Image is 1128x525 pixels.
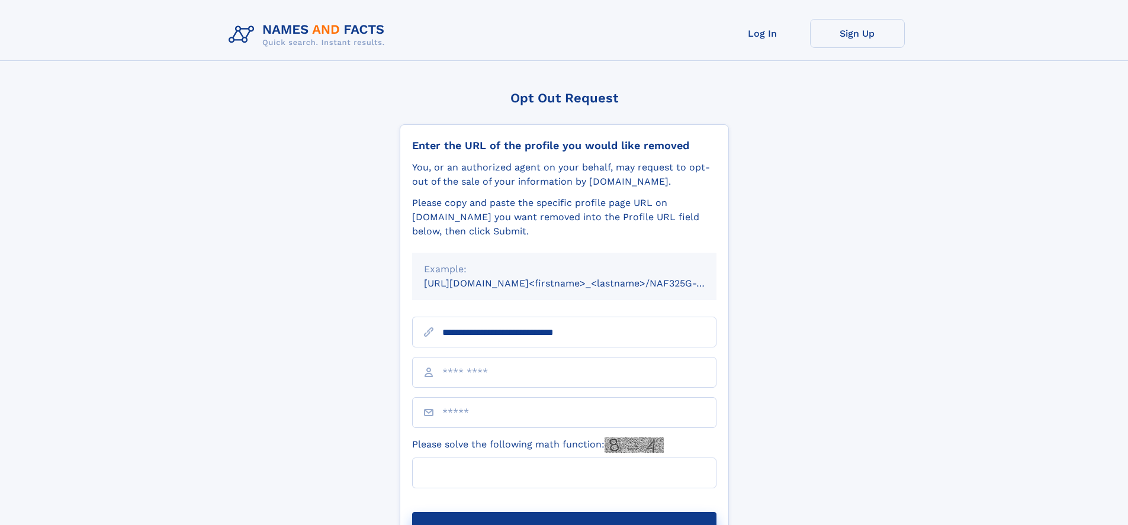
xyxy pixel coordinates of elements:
img: Logo Names and Facts [224,19,394,51]
div: Enter the URL of the profile you would like removed [412,139,716,152]
a: Log In [715,19,810,48]
div: Please copy and paste the specific profile page URL on [DOMAIN_NAME] you want removed into the Pr... [412,196,716,239]
div: Example: [424,262,705,276]
div: Opt Out Request [400,91,729,105]
div: You, or an authorized agent on your behalf, may request to opt-out of the sale of your informatio... [412,160,716,189]
small: [URL][DOMAIN_NAME]<firstname>_<lastname>/NAF325G-xxxxxxxx [424,278,739,289]
label: Please solve the following math function: [412,437,664,453]
a: Sign Up [810,19,905,48]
